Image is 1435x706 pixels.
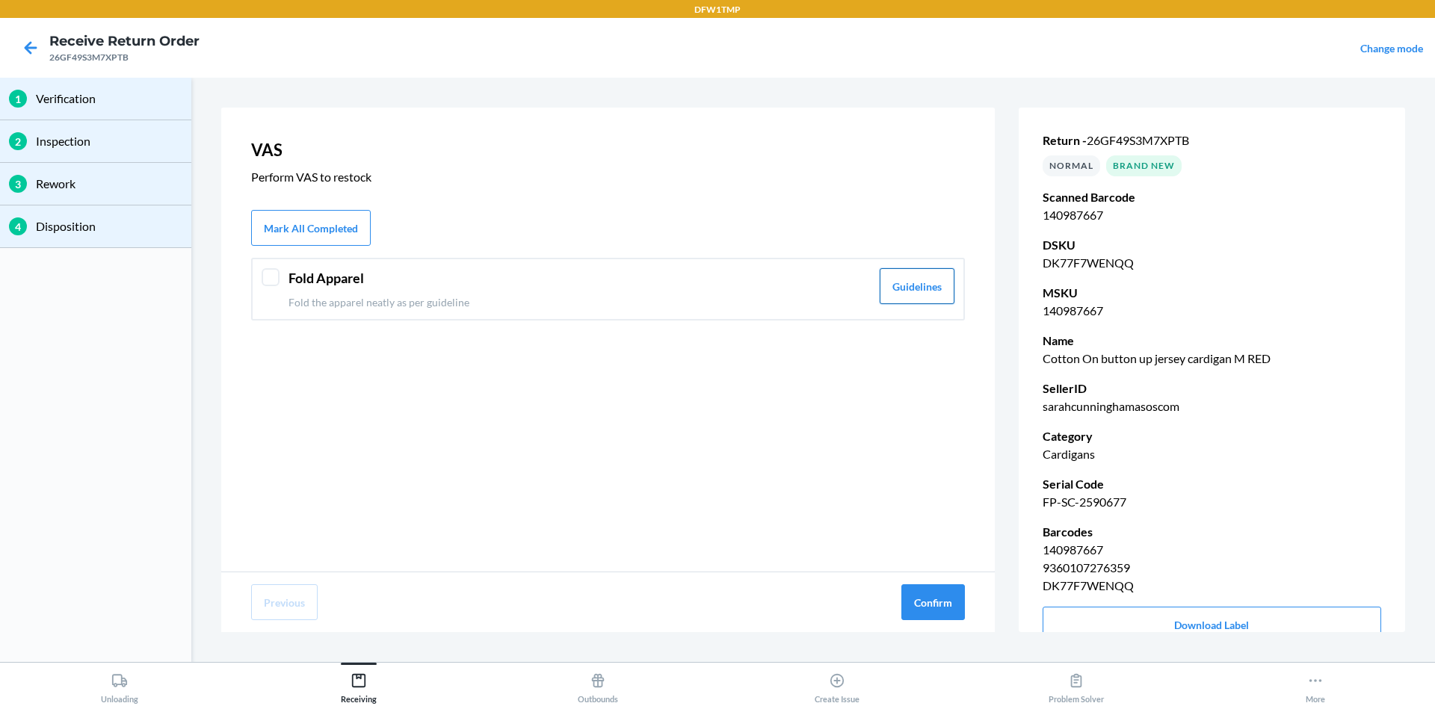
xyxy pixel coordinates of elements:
a: Change mode [1360,42,1423,55]
p: Barcodes [1043,523,1381,541]
div: Problem Solver [1049,666,1104,704]
p: DK77F7WENQQ [1043,254,1381,272]
div: 26GF49S3M7XPTB [49,51,200,64]
div: 3 [9,175,27,193]
div: Brand New [1106,155,1182,176]
button: Download Label [1043,607,1381,642]
button: Create Issue [717,663,957,704]
button: Outbounds [478,663,717,704]
p: Inspection [36,132,182,150]
div: Create Issue [815,666,860,704]
p: Verification [36,90,182,108]
p: DSKU [1043,236,1381,254]
p: Cotton On button up jersey cardigan M RED [1043,350,1381,368]
p: 140987667 [1043,541,1381,559]
p: DFW1TMP [694,3,741,16]
h4: Receive Return Order [49,31,200,51]
p: Name [1043,332,1381,350]
span: 26GF49S3M7XPTB [1087,133,1189,147]
p: SellerID [1043,380,1381,397]
div: 4 [9,217,27,235]
p: Scanned Barcode [1043,188,1381,206]
div: Unloading [101,666,138,704]
div: 2 [9,132,27,150]
p: sarahcunninghamasoscom [1043,397,1381,415]
div: NORMAL [1043,155,1100,176]
header: Fold Apparel [288,268,871,288]
button: More [1196,663,1435,704]
button: Guidelines [880,268,954,304]
button: Receiving [239,663,478,704]
p: Perform VAS to restock [251,168,965,186]
button: Confirm [901,584,965,620]
p: 140987667 [1043,206,1381,224]
p: Return - [1043,131,1381,149]
p: Rework [36,175,182,193]
p: MSKU [1043,284,1381,302]
button: Mark All Completed [251,210,371,246]
p: Fold the apparel neatly as per guideline [288,294,871,310]
div: More [1306,666,1325,704]
p: Cardigans [1043,445,1381,463]
div: Receiving [341,666,377,704]
p: DK77F7WENQQ [1043,577,1381,595]
p: 140987667 [1043,302,1381,320]
p: 9360107276359 [1043,559,1381,577]
button: Problem Solver [957,663,1196,704]
div: 1 [9,90,27,108]
button: Previous [251,584,318,620]
p: FP-SC-2590677 [1043,493,1381,511]
div: Outbounds [578,666,618,704]
p: Disposition [36,217,182,235]
p: VAS [251,137,965,162]
p: Category [1043,427,1381,445]
p: Serial Code [1043,475,1381,493]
